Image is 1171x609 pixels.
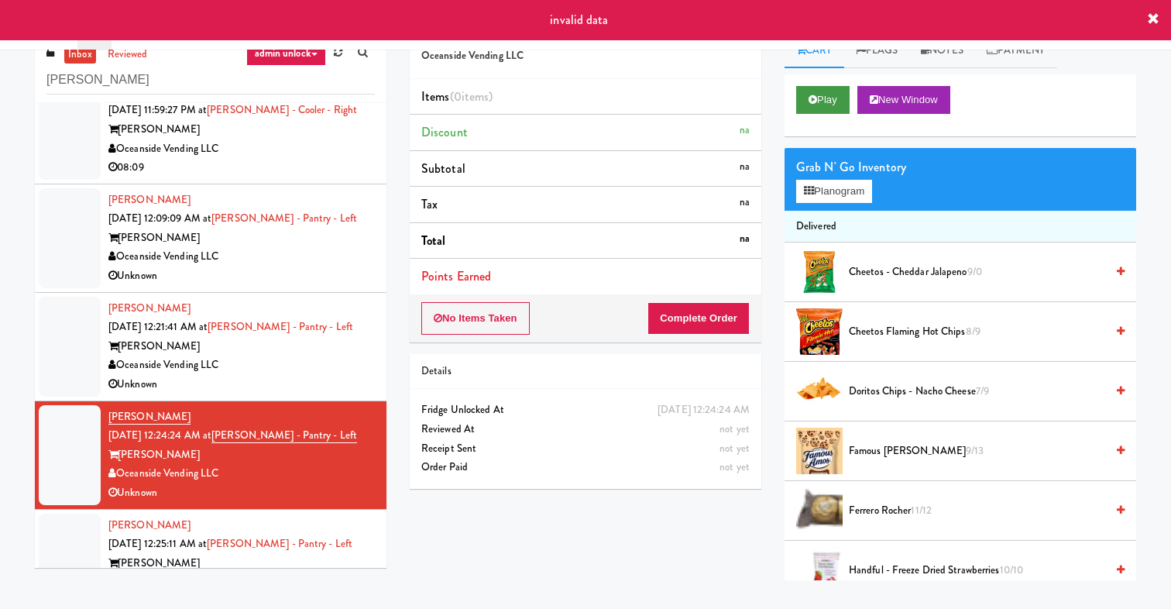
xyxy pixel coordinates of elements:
div: na [740,193,750,212]
span: Subtotal [421,160,465,177]
div: [PERSON_NAME] [108,120,375,139]
div: [DATE] 12:24:24 AM [658,401,750,420]
span: Total [421,232,446,249]
button: No Items Taken [421,302,530,335]
div: na [740,157,750,177]
div: na [740,229,750,249]
a: Flags [844,33,910,68]
a: [PERSON_NAME] - Pantry - Left [211,428,357,443]
span: [DATE] 12:24:24 AM at [108,428,211,442]
div: Cheetos Flaming Hot Chips8/9 [843,322,1125,342]
span: 8/9 [966,324,980,339]
span: Ferrero Rocher [849,501,1105,521]
a: [PERSON_NAME] [108,301,191,315]
span: 7/9 [976,384,989,398]
li: [PERSON_NAME][DATE] 12:21:41 AM at[PERSON_NAME] - Pantry - Left[PERSON_NAME]Oceanside Vending LLC... [35,293,386,401]
span: Handful - Freeze Dried Strawberries [849,561,1105,580]
li: [PERSON_NAME][DATE] 12:09:09 AM at[PERSON_NAME] - Pantry - Left[PERSON_NAME]Oceanside Vending LLC... [35,184,386,293]
a: [PERSON_NAME] - Pantry - Left [211,211,357,225]
div: Unknown [108,483,375,503]
div: Unknown [108,267,375,286]
span: invalid data [550,11,608,29]
div: [PERSON_NAME] [108,229,375,248]
div: Handful - Freeze Dried Strawberries10/10 [843,561,1125,580]
div: Reviewed At [421,420,750,439]
div: Details [421,362,750,381]
span: [DATE] 12:25:11 AM at [108,536,207,551]
div: Famous [PERSON_NAME]9/13 [843,442,1125,461]
span: Tax [421,195,438,213]
div: Unknown [108,375,375,394]
a: [PERSON_NAME] - Pantry - Left [208,319,353,334]
input: Search vision orders [46,66,375,95]
span: Doritos Chips - Nacho Cheese [849,382,1105,401]
div: Doritos Chips - Nacho Cheese7/9 [843,382,1125,401]
a: [PERSON_NAME] [108,409,191,425]
span: not yet [719,441,750,456]
span: 11/12 [911,503,932,518]
span: Discount [421,123,468,141]
div: [PERSON_NAME] [108,554,375,573]
div: Oceanside Vending LLC [108,464,375,483]
button: Planogram [796,180,872,203]
div: Order Paid [421,458,750,477]
a: reviewed [104,45,152,64]
span: (0 ) [450,88,493,105]
button: Complete Order [647,302,750,335]
span: Cheetos - Cheddar Jalapeno [849,263,1105,282]
span: Cheetos Flaming Hot Chips [849,322,1105,342]
div: Receipt Sent [421,439,750,459]
li: [PERSON_NAME][DATE] 12:24:24 AM at[PERSON_NAME] - Pantry - Left[PERSON_NAME]Oceanside Vending LLC... [35,401,386,510]
a: [PERSON_NAME] [108,192,191,207]
span: not yet [719,459,750,474]
span: 9/0 [967,264,982,279]
a: Notes [909,33,975,68]
a: Payment [975,33,1057,68]
a: [PERSON_NAME] [108,518,191,532]
h5: Oceanside Vending LLC [421,50,750,62]
a: [PERSON_NAME] - Cooler - Right [207,102,357,117]
span: [DATE] 11:59:27 PM at [108,102,207,117]
div: Grab N' Go Inventory [796,156,1125,179]
a: Cart [785,33,844,68]
a: admin unlock [246,41,326,66]
div: na [740,121,750,140]
span: [DATE] 12:09:09 AM at [108,211,211,225]
div: Oceanside Vending LLC [108,356,375,375]
div: Fridge Unlocked At [421,401,750,420]
span: Famous [PERSON_NAME] [849,442,1105,461]
ng-pluralize: items [462,88,489,105]
span: 10/10 [1000,563,1024,577]
a: [PERSON_NAME] - Pantry - Left [207,536,352,551]
button: New Window [857,86,950,114]
span: Items [421,88,493,105]
li: [PERSON_NAME][DATE] 11:59:27 PM at[PERSON_NAME] - Cooler - Right[PERSON_NAME]Oceanside Vending LL... [35,76,386,184]
span: not yet [719,421,750,436]
a: inbox [64,45,96,64]
div: Oceanside Vending LLC [108,247,375,267]
span: [DATE] 12:21:41 AM at [108,319,208,334]
span: Points Earned [421,267,491,285]
div: Cheetos - Cheddar Jalapeno9/0 [843,263,1125,282]
div: Oceanside Vending LLC [108,139,375,159]
div: [PERSON_NAME] [108,446,375,465]
span: 9/13 [966,443,984,458]
button: Play [796,86,850,114]
div: Ferrero Rocher11/12 [843,501,1125,521]
div: 08:09 [108,158,375,177]
li: Delivered [785,211,1136,243]
div: [PERSON_NAME] [108,337,375,356]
